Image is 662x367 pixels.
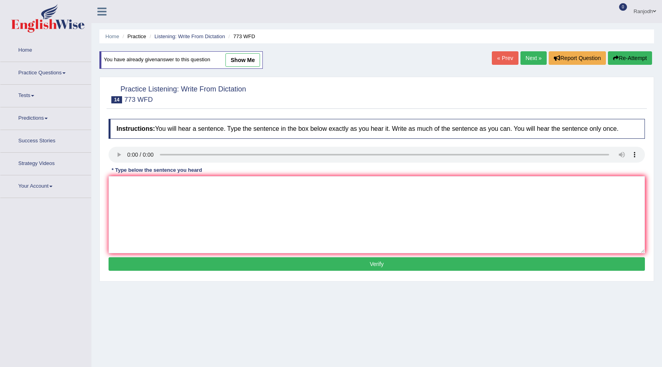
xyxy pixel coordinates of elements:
h4: You will hear a sentence. Type the sentence in the box below exactly as you hear it. Write as muc... [109,119,645,139]
b: Instructions: [116,125,155,132]
a: Tests [0,85,91,105]
a: Home [105,33,119,39]
a: Predictions [0,107,91,127]
small: 773 WFD [124,96,153,103]
button: Re-Attempt [608,51,652,65]
h2: Practice Listening: Write From Dictation [109,83,246,103]
a: Next » [520,51,547,65]
li: Practice [120,33,146,40]
a: Home [0,39,91,59]
span: 0 [619,3,627,11]
button: Report Question [549,51,606,65]
a: Listening: Write From Dictation [154,33,225,39]
button: Verify [109,257,645,271]
div: * Type below the sentence you heard [109,167,205,174]
a: Practice Questions [0,62,91,82]
span: 14 [111,96,122,103]
a: Your Account [0,175,91,195]
li: 773 WFD [227,33,255,40]
a: Strategy Videos [0,153,91,173]
a: Success Stories [0,130,91,150]
a: show me [225,53,260,67]
a: « Prev [492,51,518,65]
div: You have already given answer to this question [99,51,263,69]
